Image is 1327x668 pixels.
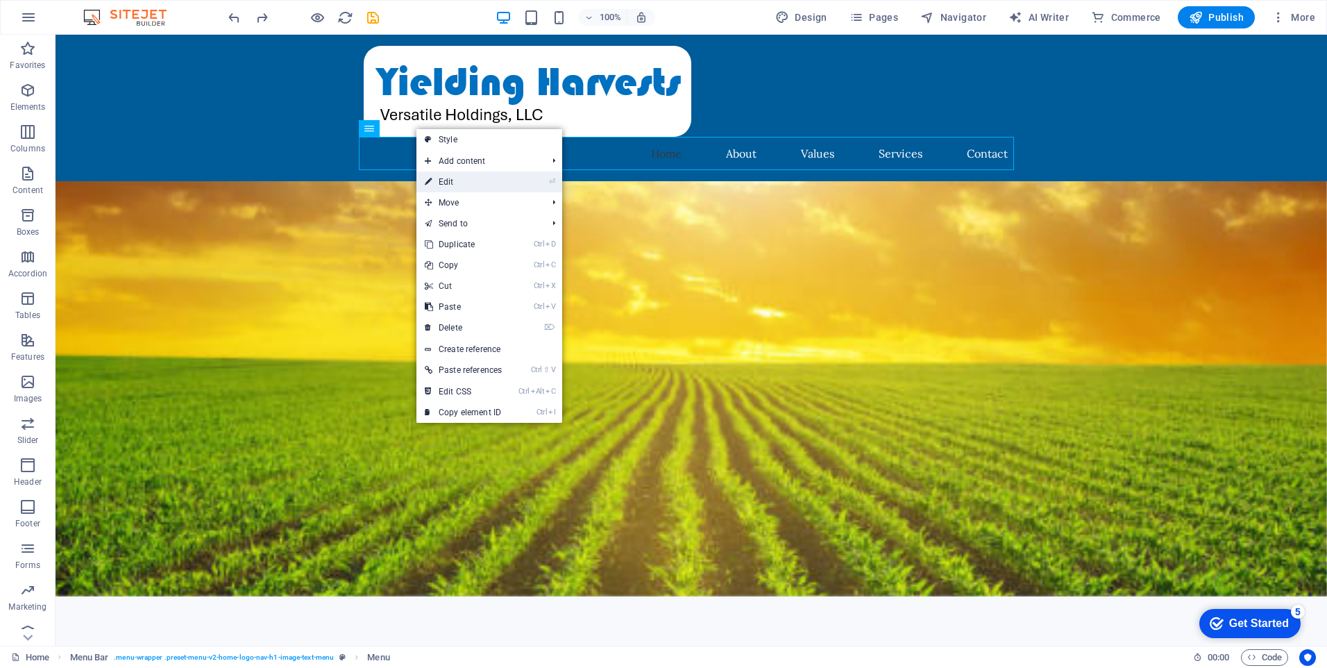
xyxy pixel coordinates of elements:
[844,6,904,28] button: Pages
[337,9,353,26] button: reload
[531,365,542,374] i: Ctrl
[254,10,270,26] i: Redo: Delete elements (Ctrl+Y, ⌘+Y)
[17,435,39,446] p: Slider
[8,601,47,612] p: Marketing
[543,365,550,374] i: ⇧
[544,323,555,332] i: ⌦
[1271,10,1315,24] span: More
[416,151,541,172] span: Add content
[915,6,992,28] button: Navigator
[416,317,510,338] a: ⌦Delete
[1178,6,1255,28] button: Publish
[1008,10,1069,24] span: AI Writer
[337,10,353,26] i: Reload page
[536,408,548,417] i: Ctrl
[339,653,346,661] i: This element is a customizable preset
[599,9,621,26] h6: 100%
[546,240,555,249] i: D
[114,649,334,666] span: . menu-wrapper .preset-menu-v2-home-logo-nav-h1-image-text-menu
[416,402,510,423] a: CtrlICopy element ID
[103,3,117,17] div: 5
[1299,649,1316,666] button: Usercentrics
[41,15,101,28] div: Get Started
[15,518,40,529] p: Footer
[364,9,381,26] button: save
[15,560,40,571] p: Forms
[367,649,389,666] span: Click to select. Double-click to edit
[1208,649,1229,666] span: 00 00
[10,101,46,112] p: Elements
[70,649,109,666] span: Click to select. Double-click to edit
[416,192,541,213] span: Move
[416,172,510,192] a: ⏎Edit
[1189,10,1244,24] span: Publish
[11,351,44,362] p: Features
[531,387,545,396] i: Alt
[775,10,827,24] span: Design
[8,268,47,279] p: Accordion
[1217,652,1219,662] span: :
[10,60,45,71] p: Favorites
[1003,6,1074,28] button: AI Writer
[15,310,40,321] p: Tables
[770,6,833,28] button: Design
[1247,649,1282,666] span: Code
[416,213,541,234] a: Send to
[416,276,510,297] a: CtrlXCut
[10,143,45,154] p: Columns
[551,365,555,374] i: V
[226,10,242,26] i: Undo: Change text (Ctrl+Z)
[546,281,555,290] i: X
[1193,649,1230,666] h6: Session time
[850,10,898,24] span: Pages
[416,255,510,276] a: CtrlCCopy
[549,177,555,186] i: ⏎
[635,11,648,24] i: On resize automatically adjust zoom level to fit chosen device.
[416,129,562,150] a: Style
[70,649,390,666] nav: breadcrumb
[534,260,545,269] i: Ctrl
[253,9,270,26] button: redo
[11,649,49,666] a: Click to cancel selection. Double-click to open Pages
[1091,10,1161,24] span: Commerce
[518,387,530,396] i: Ctrl
[770,6,833,28] div: Design (Ctrl+Alt+Y)
[416,339,562,360] a: Create reference
[11,7,112,36] div: Get Started 5 items remaining, 0% complete
[309,9,326,26] button: Click here to leave preview mode and continue editing
[416,234,510,255] a: CtrlDDuplicate
[534,302,545,311] i: Ctrl
[1085,6,1167,28] button: Commerce
[80,9,184,26] img: Editor Logo
[1241,649,1288,666] button: Code
[546,260,555,269] i: C
[546,387,555,396] i: C
[1266,6,1321,28] button: More
[920,10,986,24] span: Navigator
[534,281,545,290] i: Ctrl
[546,302,555,311] i: V
[578,9,627,26] button: 100%
[17,226,40,237] p: Boxes
[226,9,242,26] button: undo
[548,408,555,417] i: I
[14,476,42,487] p: Header
[14,393,42,404] p: Images
[416,297,510,317] a: CtrlVPaste
[12,185,43,196] p: Content
[416,381,510,402] a: CtrlAltCEdit CSS
[416,360,510,381] a: Ctrl⇧VPaste references
[365,10,381,26] i: Save (Ctrl+S)
[534,240,545,249] i: Ctrl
